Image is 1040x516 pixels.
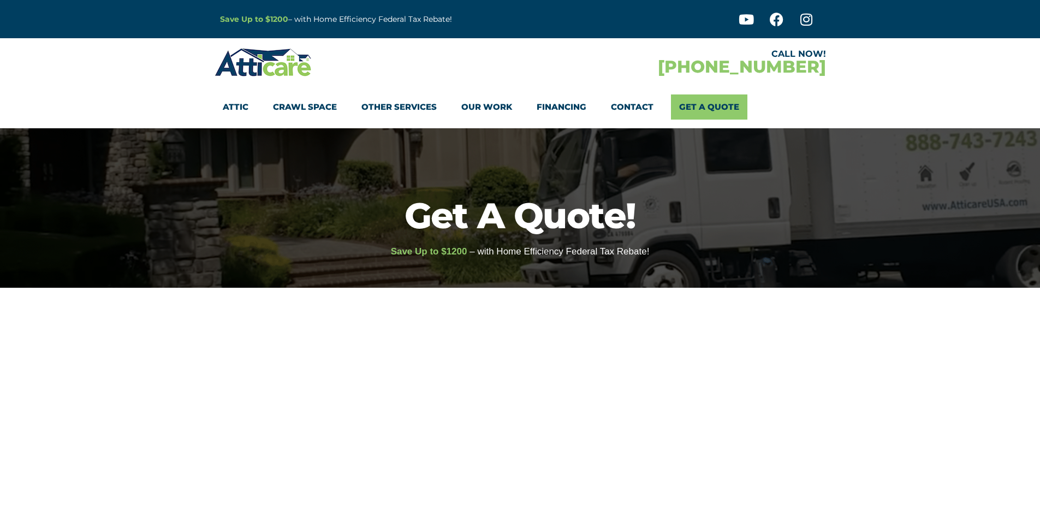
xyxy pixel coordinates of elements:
div: CALL NOW! [520,50,826,58]
a: Save Up to $1200 [220,14,288,24]
span: Save Up to $1200 [391,246,467,257]
h1: Get A Quote! [5,198,1035,233]
p: – with Home Efficiency Federal Tax Rebate! [220,13,574,26]
a: Contact [611,94,653,120]
span: – with Home Efficiency Federal Tax Rebate! [470,246,649,257]
a: Get A Quote [671,94,747,120]
a: Attic [223,94,248,120]
nav: Menu [223,94,818,120]
a: Our Work [461,94,512,120]
a: Crawl Space [273,94,337,120]
a: Financing [537,94,586,120]
a: Other Services [361,94,437,120]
